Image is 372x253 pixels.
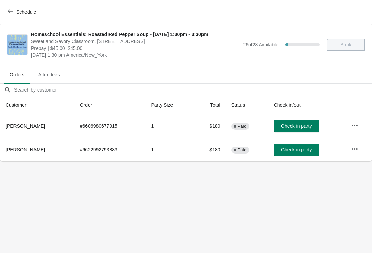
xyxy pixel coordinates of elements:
td: $180 [194,138,226,161]
span: 26 of 28 Available [243,42,278,48]
span: Paid [238,147,247,153]
span: Check in party [281,123,312,129]
span: [PERSON_NAME] [6,147,45,152]
td: 1 [145,138,194,161]
span: [DATE] 1:30 pm America/New_York [31,52,239,59]
span: Paid [238,124,247,129]
td: $180 [194,114,226,138]
th: Status [226,96,268,114]
td: # 6606980677915 [74,114,146,138]
span: [PERSON_NAME] [6,123,45,129]
th: Order [74,96,146,114]
span: Schedule [16,9,36,15]
img: Homeschool Essentials: Roasted Red Pepper Soup - Tuesday, September 23rd 1:30pm - 3:30pm [7,35,27,55]
input: Search by customer [14,84,372,96]
th: Party Size [145,96,194,114]
span: Orders [4,68,30,81]
span: Sweet and Savory Classroom, [STREET_ADDRESS] [31,38,239,45]
td: 1 [145,114,194,138]
button: Schedule [3,6,42,18]
span: Prepay | $45.00–$45.00 [31,45,239,52]
button: Check in party [274,144,319,156]
span: Homeschool Essentials: Roasted Red Pepper Soup - [DATE] 1:30pm - 3:30pm [31,31,239,38]
th: Check in/out [268,96,346,114]
span: Check in party [281,147,312,152]
th: Total [194,96,226,114]
td: # 6622992793883 [74,138,146,161]
span: Attendees [33,68,65,81]
button: Check in party [274,120,319,132]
